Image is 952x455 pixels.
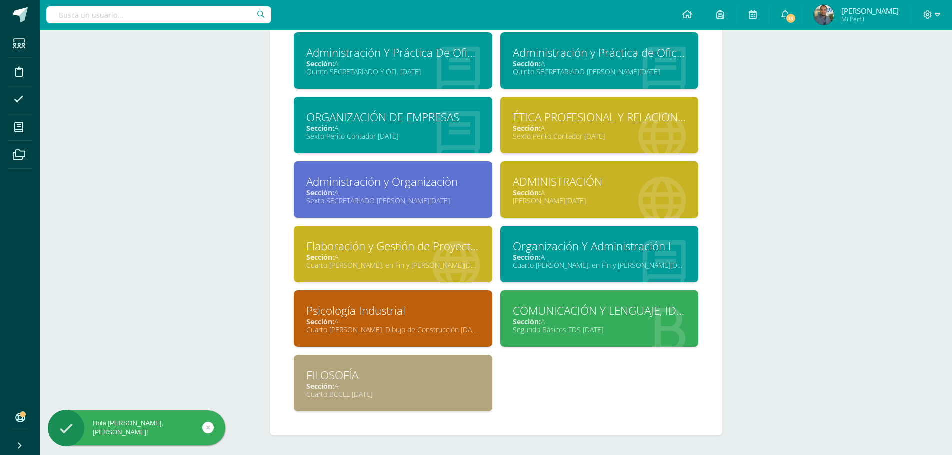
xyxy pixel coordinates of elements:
[294,32,492,89] a: Administración Y Práctica De OficinaSección:AQuinto SECRETARIADO Y OFI. [DATE]
[513,238,686,254] div: Organización Y Administración I
[306,45,480,60] div: Administración Y Práctica De Oficina
[513,303,686,318] div: COMUNICACIÓN Y LENGUAJE, IDIOMA ESPAÑOL
[306,67,480,76] div: Quinto SECRETARIADO Y OFI. [DATE]
[513,131,686,141] div: Sexto Perito Contador [DATE]
[513,123,541,133] span: Sección:
[814,5,834,25] img: d6f0e0fc8294f30e16f7c5e2178e4d9f.png
[306,59,334,68] span: Sección:
[785,13,796,24] span: 13
[513,59,686,68] div: A
[306,303,480,318] div: Psicología Industrial
[48,419,225,437] div: Hola [PERSON_NAME], [PERSON_NAME]!
[513,188,541,197] span: Sección:
[306,123,334,133] span: Sección:
[306,174,480,189] div: Administración y Organizaciòn
[513,325,686,334] div: Segundo Básicos FDS [DATE]
[513,109,686,125] div: ÉTICA PROFESIONAL Y RELACIONES HUMANAS
[513,188,686,197] div: A
[513,317,541,326] span: Sección:
[513,252,686,262] div: A
[513,45,686,60] div: Administración y Práctica de Oficina
[306,252,480,262] div: A
[306,317,334,326] span: Sección:
[294,226,492,282] a: Elaboración y Gestión de ProyectosSección:ACuarto [PERSON_NAME]. en Fin y [PERSON_NAME][DATE]
[306,238,480,254] div: Elaboración y Gestión de Proyectos
[513,67,686,76] div: Quinto SECRETARIADO [PERSON_NAME][DATE]
[306,123,480,133] div: A
[513,59,541,68] span: Sección:
[513,260,686,270] div: Cuarto [PERSON_NAME]. en Fin y [PERSON_NAME][DATE]
[306,188,334,197] span: Sección:
[294,290,492,347] a: Psicología IndustrialSección:ACuarto [PERSON_NAME]. Dibujo de Construcción [DATE]
[513,317,686,326] div: A
[841,15,899,23] span: Mi Perfil
[306,131,480,141] div: Sexto Perito Contador [DATE]
[513,196,686,205] div: [PERSON_NAME][DATE]
[46,6,271,23] input: Busca un usuario...
[306,188,480,197] div: A
[841,6,899,16] span: [PERSON_NAME]
[500,161,699,218] a: ADMINISTRACIÓNSección:A[PERSON_NAME][DATE]
[500,97,699,153] a: ÉTICA PROFESIONAL Y RELACIONES HUMANASSección:ASexto Perito Contador [DATE]
[513,174,686,189] div: ADMINISTRACIÓN
[306,59,480,68] div: A
[306,109,480,125] div: ORGANIZACIÓN DE EMPRESAS
[513,252,541,262] span: Sección:
[500,226,699,282] a: Organización Y Administración ISección:ACuarto [PERSON_NAME]. en Fin y [PERSON_NAME][DATE]
[306,196,480,205] div: Sexto SECRETARIADO [PERSON_NAME][DATE]
[306,260,480,270] div: Cuarto [PERSON_NAME]. en Fin y [PERSON_NAME][DATE]
[306,367,480,383] div: FILOSOFÍA
[306,317,480,326] div: A
[500,32,699,89] a: Administración y Práctica de OficinaSección:AQuinto SECRETARIADO [PERSON_NAME][DATE]
[306,252,334,262] span: Sección:
[306,381,334,391] span: Sección:
[306,381,480,391] div: A
[306,389,480,399] div: Cuarto BCCLL [DATE]
[306,325,480,334] div: Cuarto [PERSON_NAME]. Dibujo de Construcción [DATE]
[294,355,492,411] a: FILOSOFÍASección:ACuarto BCCLL [DATE]
[294,161,492,218] a: Administración y OrganizaciònSección:ASexto SECRETARIADO [PERSON_NAME][DATE]
[500,290,699,347] a: COMUNICACIÓN Y LENGUAJE, IDIOMA ESPAÑOLSección:ASegundo Básicos FDS [DATE]
[294,97,492,153] a: ORGANIZACIÓN DE EMPRESASSección:ASexto Perito Contador [DATE]
[513,123,686,133] div: A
